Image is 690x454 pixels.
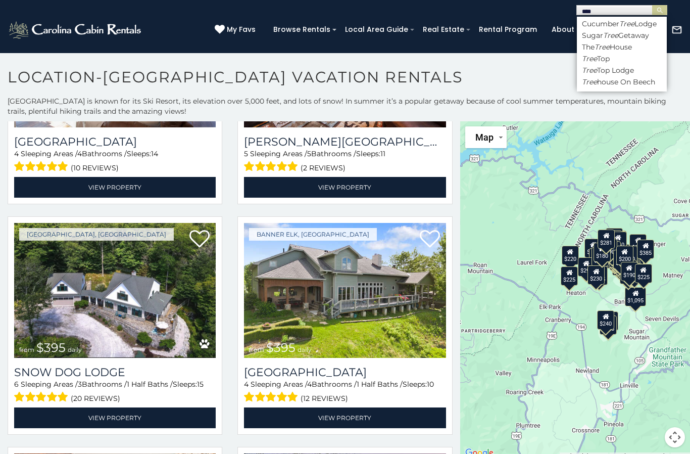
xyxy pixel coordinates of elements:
div: $240 [620,265,637,284]
h3: Montallori Stone Lodge [244,366,446,379]
span: Map [475,132,494,143]
span: $395 [266,340,295,355]
span: (2 reviews) [301,161,346,174]
span: 1 Half Baths / [127,380,173,389]
button: Map camera controls [665,427,685,447]
span: 5 [244,149,248,158]
a: Snow Dog Lodge [14,366,216,379]
div: $281 [598,229,615,248]
em: Tree [582,77,597,86]
span: 4 [307,380,312,389]
img: White-1-2.png [8,20,144,40]
span: (12 reviews) [301,392,348,405]
a: Add to favorites [420,229,440,250]
span: $395 [36,340,66,355]
div: $240 [597,310,614,329]
div: $720 [585,238,602,257]
span: 4 [244,380,249,389]
div: $230 [587,265,605,284]
div: $295 [578,257,595,276]
a: [PERSON_NAME][GEOGRAPHIC_DATA] [244,135,446,149]
div: Sleeping Areas / Bathrooms / Sleeps: [244,379,446,405]
img: mail-regular-white.png [671,24,682,35]
span: 11 [380,149,385,158]
span: from [19,346,34,353]
a: About [547,22,579,37]
a: [GEOGRAPHIC_DATA] [14,135,216,149]
div: $180 [594,242,611,261]
div: Sleeping Areas / Bathrooms / Sleeps: [244,149,446,174]
span: from [249,346,264,353]
span: 14 [151,149,158,158]
a: View Property [244,407,446,428]
div: $1,095 [625,287,646,306]
em: Tree [582,54,597,63]
a: Add to favorites [189,229,210,250]
span: 15 [197,380,204,389]
div: $225 [635,264,652,283]
span: 6 [14,380,19,389]
li: Top Lodge [577,66,667,75]
h3: Blue Eagle Lodge [14,135,216,149]
a: [GEOGRAPHIC_DATA], [GEOGRAPHIC_DATA] [19,228,174,241]
div: $225 [561,266,578,286]
span: 4 [14,149,19,158]
span: daily [68,346,82,353]
li: Sugar Getaway [577,31,667,40]
div: $385 [637,239,655,258]
a: View Property [244,177,446,198]
div: Sleeping Areas / Bathrooms / Sleeps: [14,379,216,405]
a: Real Estate [418,22,469,37]
em: Tree [582,66,597,75]
div: $285 [590,266,608,285]
em: Tree [595,42,610,52]
h3: Rudolph Resort [244,135,446,149]
a: Snow Dog Lodge from $395 daily [14,223,216,358]
div: $355 [600,315,617,334]
span: 10 [427,380,434,389]
a: Rental Program [474,22,542,37]
a: Banner Elk, [GEOGRAPHIC_DATA] [249,228,377,241]
img: Montallori Stone Lodge [244,223,446,358]
div: $315 [592,247,609,266]
span: 1 Half Baths / [357,380,403,389]
div: $220 [562,245,579,264]
span: (10 reviews) [71,161,119,174]
div: $200 [616,245,633,264]
a: Montallori Stone Lodge from $395 daily [244,223,446,358]
a: View Property [14,177,216,198]
span: My Favs [227,24,256,35]
span: 5 [307,149,311,158]
em: Tree [603,31,618,40]
a: Browse Rentals [268,22,335,37]
span: 3 [78,380,82,389]
div: Sleeping Areas / Bathrooms / Sleeps: [14,149,216,174]
a: My Favs [215,24,258,35]
img: Snow Dog Lodge [14,223,216,358]
li: The House [577,42,667,52]
li: Top [577,54,667,63]
span: 4 [77,149,82,158]
a: Local Area Guide [340,22,413,37]
div: $160 [604,241,621,260]
div: $125 [606,228,623,247]
li: Cucumber Lodge [577,19,667,28]
div: $240 [610,232,627,251]
a: View Property [14,407,216,428]
div: $85 [613,249,627,268]
button: Change map style [465,126,507,148]
div: $190 [621,261,638,281]
li: house On Beech [577,77,667,86]
a: [GEOGRAPHIC_DATA] [244,366,446,379]
div: $395 [630,234,647,253]
span: daily [298,346,312,353]
em: Tree [619,19,634,28]
span: (20 reviews) [71,392,120,405]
